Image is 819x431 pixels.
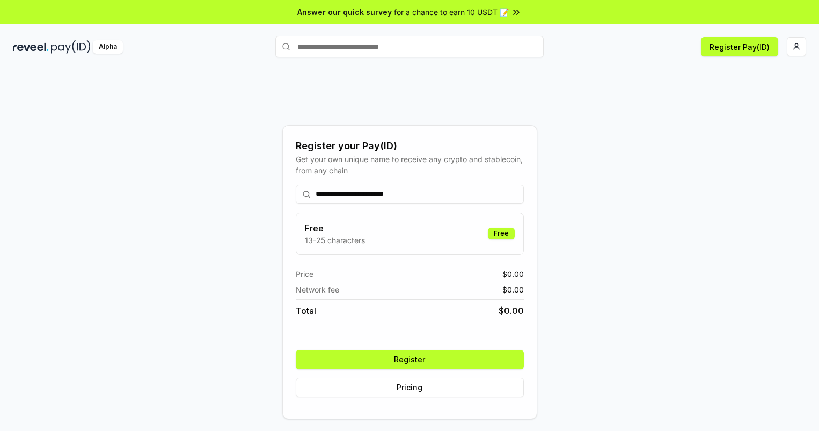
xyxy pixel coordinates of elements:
[305,235,365,246] p: 13-25 characters
[499,304,524,317] span: $ 0.00
[51,40,91,54] img: pay_id
[13,40,49,54] img: reveel_dark
[296,284,339,295] span: Network fee
[394,6,509,18] span: for a chance to earn 10 USDT 📝
[502,284,524,295] span: $ 0.00
[488,228,515,239] div: Free
[296,304,316,317] span: Total
[305,222,365,235] h3: Free
[296,154,524,176] div: Get your own unique name to receive any crypto and stablecoin, from any chain
[296,378,524,397] button: Pricing
[502,268,524,280] span: $ 0.00
[296,138,524,154] div: Register your Pay(ID)
[296,268,313,280] span: Price
[93,40,123,54] div: Alpha
[297,6,392,18] span: Answer our quick survey
[296,350,524,369] button: Register
[701,37,778,56] button: Register Pay(ID)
